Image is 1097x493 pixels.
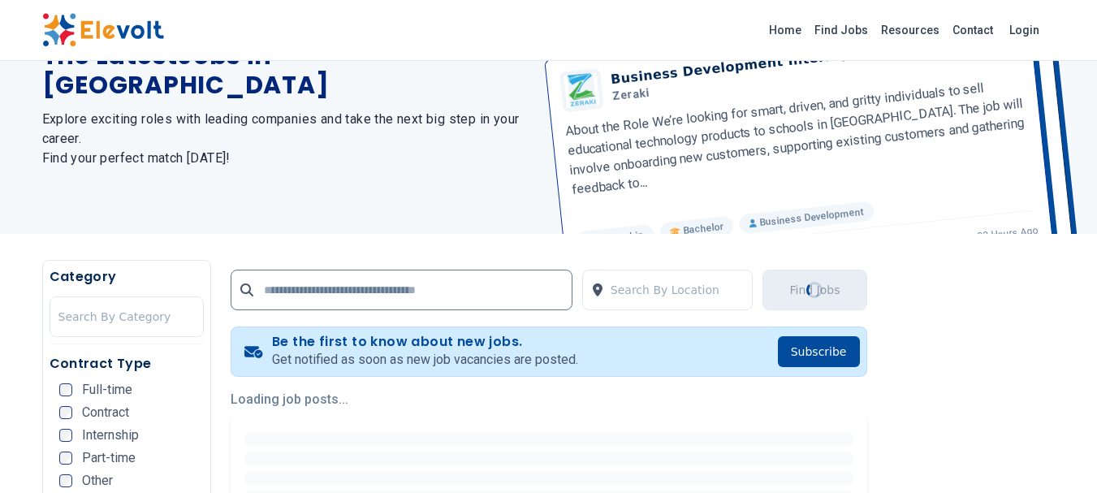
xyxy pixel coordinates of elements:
[762,270,866,310] button: Find JobsLoading...
[82,474,113,487] span: Other
[42,13,164,47] img: Elevolt
[59,406,72,419] input: Contract
[762,17,808,43] a: Home
[82,452,136,465] span: Part-time
[231,390,867,409] p: Loading job posts...
[50,354,204,374] h5: Contract Type
[808,17,875,43] a: Find Jobs
[50,267,204,287] h5: Category
[82,383,132,396] span: Full-time
[1000,14,1049,46] a: Login
[42,41,529,100] h1: The Latest Jobs in [GEOGRAPHIC_DATA]
[272,334,578,350] h4: Be the first to know about new jobs.
[1016,415,1097,493] iframe: Chat Widget
[875,17,946,43] a: Resources
[272,350,578,370] p: Get notified as soon as new job vacancies are posted.
[778,336,860,367] button: Subscribe
[59,474,72,487] input: Other
[42,110,529,168] h2: Explore exciting roles with leading companies and take the next big step in your career. Find you...
[82,406,129,419] span: Contract
[59,429,72,442] input: Internship
[59,452,72,465] input: Part-time
[806,281,824,299] div: Loading...
[59,383,72,396] input: Full-time
[946,17,1000,43] a: Contact
[82,429,139,442] span: Internship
